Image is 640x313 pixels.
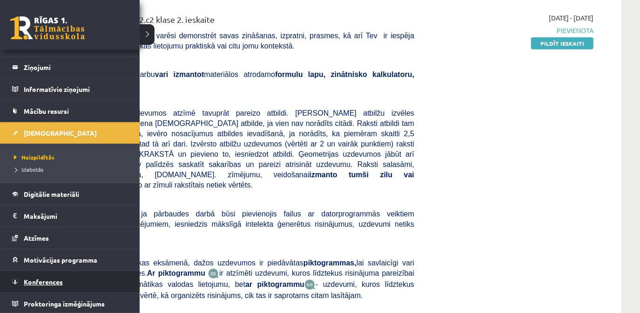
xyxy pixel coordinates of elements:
[12,165,130,174] a: Izlabotās
[12,205,128,227] a: Maksājumi
[208,268,219,279] img: JfuEzvunn4EvwAAAAASUVORK5CYII=
[245,280,304,288] b: ar piktogrammu
[12,78,128,100] a: Informatīvie ziņojumi
[24,299,105,308] span: Proktoringa izmēģinājums
[24,78,128,100] legend: Informatīvie ziņojumi
[70,269,414,288] span: ir atzīmēti uzdevumi, kuros līdztekus risinājuma pareizībai vērtē korektu matemātikas valodas lie...
[70,32,414,50] span: [PERSON_NAME] darbā varēsi demonstrēt savas zināšanas, izpratni, prasmes, kā arī Tev ir iespēja d...
[12,153,54,161] span: Neizpildītās
[12,122,128,144] a: [DEMOGRAPHIC_DATA]
[12,183,128,205] a: Digitālie materiāli
[24,107,69,115] span: Mācību resursi
[70,13,414,30] div: Matemātika II JK 12.c2 klase 2. ieskaite
[304,279,316,290] img: wKvN42sLe3LLwAAAABJRU5ErkJggg==
[147,269,205,277] b: Ar piktogrammu
[12,56,128,78] a: Ziņojumi
[70,259,414,277] span: Līdzīgi kā matemātikas eksāmenā, dažos uzdevumos ir piedāvātas lai savlaicīgi vari pierast pie to...
[428,26,593,35] span: Pievienota
[70,109,414,189] span: Atbilžu izvēles uzdevumos atzīmē tavuprāt pareizo atbildi. [PERSON_NAME] atbilžu izvēles uzdevuma...
[12,166,43,173] span: Izlabotās
[155,70,204,78] b: vari izmantot
[12,227,128,249] a: Atzīmes
[24,205,128,227] legend: Maksājumi
[309,171,337,179] b: izmanto
[549,13,593,23] span: [DATE] - [DATE]
[24,256,97,264] span: Motivācijas programma
[24,278,63,286] span: Konferences
[12,249,128,271] a: Motivācijas programma
[24,129,97,137] span: [DEMOGRAPHIC_DATA]
[70,210,414,238] span: , ja pārbaudes darbā būsi pievienojis failus ar datorprogrammās veiktiem risinājumiem un zīmējumi...
[303,259,357,267] b: piktogrammas,
[531,37,593,49] a: Pildīt ieskaiti
[24,56,128,78] legend: Ziņojumi
[10,16,85,40] a: Rīgas 1. Tālmācības vidusskola
[70,70,414,89] span: Veicot pārbaudes darbu materiālos atrodamo
[12,271,128,292] a: Konferences
[12,100,128,122] a: Mācību resursi
[24,190,79,198] span: Digitālie materiāli
[12,153,130,161] a: Neizpildītās
[24,234,49,242] span: Atzīmes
